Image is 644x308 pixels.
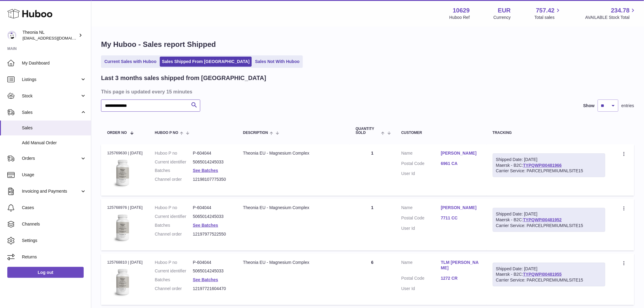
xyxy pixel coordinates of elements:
[7,31,16,40] img: info@wholesomegoods.eu
[22,140,86,146] span: Add Manual Order
[22,77,80,82] span: Listings
[523,163,562,168] a: TYPQWPI00481966
[107,131,127,135] span: Order No
[356,127,380,135] span: Quantity Sold
[22,60,86,66] span: My Dashboard
[155,260,193,265] dt: Huboo P no
[450,15,470,20] div: Huboo Ref
[22,254,86,260] span: Returns
[193,223,218,228] a: See Batches
[243,260,344,265] div: Theonia EU - Magnesium Complex
[453,6,470,15] strong: 10629
[496,266,602,272] div: Shipped Date: [DATE]
[22,188,80,194] span: Invoicing and Payments
[193,150,231,156] dd: P-604044
[155,222,193,228] dt: Batches
[155,268,193,274] dt: Current identifier
[401,275,441,283] dt: Postal Code
[155,286,193,292] dt: Channel order
[493,208,605,232] div: Maersk - B2C:
[496,211,602,217] div: Shipped Date: [DATE]
[350,144,395,196] td: 1
[155,131,178,135] span: Huboo P no
[441,161,481,166] a: 6961 CA
[22,172,86,178] span: Usage
[155,231,193,237] dt: Channel order
[441,205,481,211] a: [PERSON_NAME]
[523,217,562,222] a: TYPQWPI00481952
[101,74,266,82] h2: Last 3 months sales shipped from [GEOGRAPHIC_DATA]
[401,150,441,158] dt: Name
[23,30,77,41] div: Theonia NL
[23,36,89,40] span: [EMAIL_ADDRESS][DOMAIN_NAME]
[22,238,86,243] span: Settings
[243,205,344,211] div: Theonia EU - Magnesium Complex
[193,231,231,237] dd: 12197977522550
[107,150,143,156] div: 125769630 | [DATE]
[441,150,481,156] a: [PERSON_NAME]
[350,254,395,305] td: 6
[101,88,633,95] h3: This page is updated every 15 minutes
[155,205,193,211] dt: Huboo P no
[441,215,481,221] a: 7711 CC
[401,215,441,222] dt: Postal Code
[496,168,602,174] div: Carrier Service: PARCELPREMIUMNLSITE15
[493,263,605,287] div: Maersk - B2C:
[155,177,193,182] dt: Channel order
[585,6,637,20] a: 234.78 AVAILABLE Stock Total
[243,131,268,135] span: Description
[101,40,634,49] h1: My Huboo - Sales report Shipped
[22,221,86,227] span: Channels
[496,223,602,229] div: Carrier Service: PARCELPREMIUMNLSITE15
[243,150,344,156] div: Theonia EU - Magnesium Complex
[401,286,441,292] dt: User Id
[107,205,143,210] div: 125768976 | [DATE]
[107,267,138,297] img: 106291725893142.jpg
[155,159,193,165] dt: Current identifier
[611,6,630,15] span: 234.78
[193,159,231,165] dd: 5065014245033
[22,125,86,131] span: Sales
[102,57,159,67] a: Current Sales with Huboo
[350,199,395,250] td: 1
[193,168,218,173] a: See Batches
[401,205,441,212] dt: Name
[534,15,562,20] span: Total sales
[401,161,441,168] dt: Postal Code
[155,277,193,283] dt: Batches
[22,93,80,99] span: Stock
[494,15,511,20] div: Currency
[193,205,231,211] dd: P-604044
[7,267,84,278] a: Log out
[536,6,555,15] span: 757.42
[22,110,80,115] span: Sales
[496,157,602,163] div: Shipped Date: [DATE]
[441,260,481,271] a: TLM [PERSON_NAME]
[583,103,595,109] label: Show
[253,57,302,67] a: Sales Not With Huboo
[193,286,231,292] dd: 12197721604470
[401,226,441,231] dt: User Id
[193,268,231,274] dd: 5065014245033
[193,214,231,219] dd: 5065014245033
[155,168,193,173] dt: Batches
[493,131,605,135] div: Tracking
[493,153,605,177] div: Maersk - B2C:
[22,156,80,161] span: Orders
[534,6,562,20] a: 757.42 Total sales
[585,15,637,20] span: AVAILABLE Stock Total
[155,214,193,219] dt: Current identifier
[498,6,511,15] strong: EUR
[193,177,231,182] dd: 12198107775350
[193,260,231,265] dd: P-604044
[107,158,138,188] img: 106291725893142.jpg
[193,277,218,282] a: See Batches
[496,277,602,283] div: Carrier Service: PARCELPREMIUMNLSITE15
[155,150,193,156] dt: Huboo P no
[441,275,481,281] a: 1272 CR
[107,260,143,265] div: 125768810 | [DATE]
[401,260,441,273] dt: Name
[401,171,441,177] dt: User Id
[523,272,562,277] a: TYPQWPI00481955
[401,131,481,135] div: Customer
